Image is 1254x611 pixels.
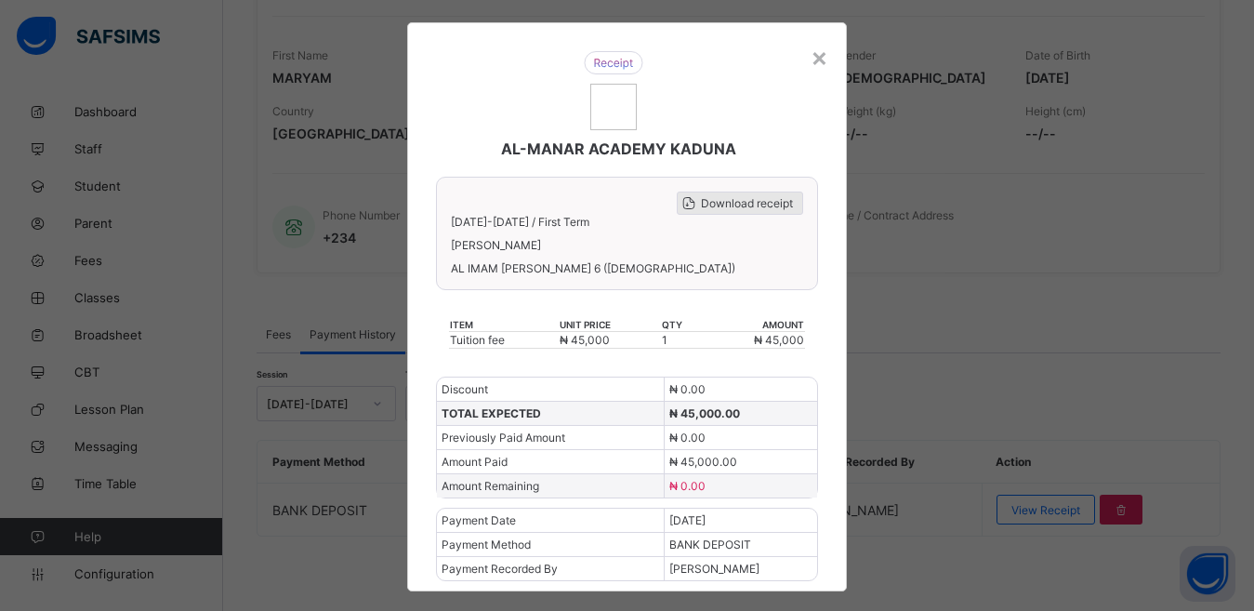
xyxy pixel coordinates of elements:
span: Discount [442,382,488,396]
span: ₦ 45,000.00 [669,406,740,420]
span: AL-MANAR ACADEMY KADUNA [501,139,736,158]
span: ₦ 0.00 [669,431,706,445]
span: Amount Remaining [442,479,539,493]
span: [PERSON_NAME] [451,238,802,252]
span: Payment Method [442,538,531,551]
span: ₦ 0.00 [669,382,706,396]
span: Amount Paid [442,455,508,469]
span: BANK DEPOSIT [669,538,751,551]
span: [DATE]-[DATE] / First Term [451,215,589,229]
span: ₦ 45,000 [560,333,610,347]
div: Tuition fee [450,333,558,347]
span: ₦ 45,000.00 [669,455,737,469]
th: item [449,318,559,332]
th: qty [661,318,704,332]
th: unit price [559,318,661,332]
span: Payment Recorded By [442,562,558,576]
img: AL-MANAR ACADEMY KADUNA [590,84,637,130]
span: TOTAL EXPECTED [442,406,541,420]
span: [PERSON_NAME] [669,562,759,576]
span: Payment Date [442,513,516,527]
th: amount [705,318,805,332]
span: AL IMAM [PERSON_NAME] 6 ([DEMOGRAPHIC_DATA]) [451,261,802,275]
span: [DATE] [669,513,706,527]
span: Previously Paid Amount [442,431,565,445]
div: × [811,41,828,73]
span: ₦ 0.00 [669,479,706,493]
span: ₦ 45,000 [754,333,804,347]
img: receipt.26f346b57495a98c98ef9b0bc63aa4d8.svg [584,51,643,74]
span: Download receipt [701,196,793,210]
td: 1 [661,332,704,349]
